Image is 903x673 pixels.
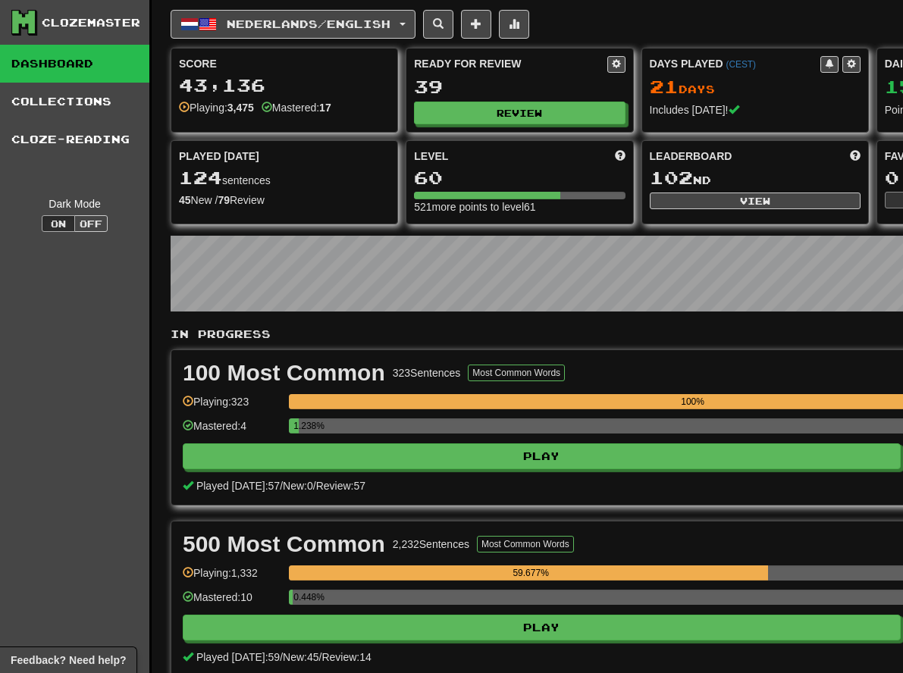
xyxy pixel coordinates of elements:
[319,102,331,114] strong: 17
[227,102,254,114] strong: 3,475
[319,651,322,663] span: /
[477,536,574,552] button: Most Common Words
[179,56,390,71] div: Score
[183,362,385,384] div: 100 Most Common
[850,149,861,164] span: This week in points, UTC
[414,149,448,164] span: Level
[650,168,861,188] div: nd
[423,10,453,39] button: Search sentences
[171,10,415,39] button: Nederlands/English
[280,480,283,492] span: /
[321,651,371,663] span: Review: 14
[196,651,280,663] span: Played [DATE]: 59
[393,365,461,380] div: 323 Sentences
[313,480,316,492] span: /
[650,193,861,209] button: View
[393,537,469,552] div: 2,232 Sentences
[414,56,607,71] div: Ready for Review
[283,480,313,492] span: New: 0
[183,443,901,469] button: Play
[316,480,365,492] span: Review: 57
[74,215,108,232] button: Off
[414,102,625,124] button: Review
[179,168,390,188] div: sentences
[227,17,390,30] span: Nederlands / English
[179,100,254,115] div: Playing:
[414,77,625,96] div: 39
[183,565,281,590] div: Playing: 1,332
[11,196,138,211] div: Dark Mode
[650,102,861,117] div: Includes [DATE]!
[11,653,126,668] span: Open feedback widget
[650,149,732,164] span: Leaderboard
[414,168,625,187] div: 60
[183,418,281,443] div: Mastered: 4
[183,615,901,640] button: Play
[179,194,191,206] strong: 45
[468,365,565,381] button: Most Common Words
[179,193,390,208] div: New / Review
[196,480,280,492] span: Played [DATE]: 57
[650,76,679,97] span: 21
[262,100,331,115] div: Mastered:
[726,59,756,70] a: (CEST)
[293,565,768,581] div: 59.677%
[650,56,820,71] div: Days Played
[179,76,390,95] div: 43,136
[499,10,529,39] button: More stats
[183,533,385,556] div: 500 Most Common
[183,394,281,419] div: Playing: 323
[650,77,861,97] div: Day s
[280,651,283,663] span: /
[179,149,259,164] span: Played [DATE]
[615,149,626,164] span: Score more points to level up
[42,215,75,232] button: On
[461,10,491,39] button: Add sentence to collection
[42,15,140,30] div: Clozemaster
[293,418,299,434] div: 1.238%
[414,199,625,214] div: 521 more points to level 61
[650,167,693,188] span: 102
[183,590,281,615] div: Mastered: 10
[283,651,318,663] span: New: 45
[218,194,230,206] strong: 79
[179,167,222,188] span: 124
